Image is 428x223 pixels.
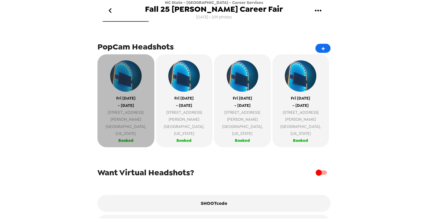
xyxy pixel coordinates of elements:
[176,137,192,144] span: Booked
[174,95,194,102] span: Fri [DATE]
[275,109,326,123] span: [STREET_ADDRESS][PERSON_NAME]
[145,5,283,13] span: Fall 25 [PERSON_NAME] Career Fair
[272,54,329,147] button: popcam exampleFri [DATE]- [DATE][STREET_ADDRESS][PERSON_NAME][GEOGRAPHIC_DATA],[US_STATE]Booked
[110,60,142,92] img: popcam example
[159,123,210,137] span: [GEOGRAPHIC_DATA] , [US_STATE]
[196,13,232,21] span: [DATE] • 209 photos
[100,123,151,137] span: [GEOGRAPHIC_DATA] , [US_STATE]
[100,109,151,123] span: [STREET_ADDRESS][PERSON_NAME]
[159,109,210,123] span: [STREET_ADDRESS][PERSON_NAME]
[176,102,192,109] span: - [DATE]
[97,167,194,178] span: Want Virtual Headshots?
[315,44,331,53] button: +
[118,137,133,144] span: Booked
[116,95,136,102] span: Fri [DATE]
[275,123,326,137] span: [GEOGRAPHIC_DATA] , [US_STATE]
[214,54,271,147] button: popcam exampleFri [DATE]- [DATE][STREET_ADDRESS][PERSON_NAME][GEOGRAPHIC_DATA],[US_STATE]Booked
[168,60,200,92] img: popcam example
[217,123,268,137] span: [GEOGRAPHIC_DATA] , [US_STATE]
[227,60,258,92] img: popcam example
[235,137,250,144] span: Booked
[156,54,213,147] button: popcam exampleFri [DATE]- [DATE][STREET_ADDRESS][PERSON_NAME][GEOGRAPHIC_DATA],[US_STATE]Booked
[291,95,310,102] span: Fri [DATE]
[217,109,268,123] span: [STREET_ADDRESS][PERSON_NAME]
[97,54,154,147] button: popcam exampleFri [DATE]- [DATE][STREET_ADDRESS][PERSON_NAME][GEOGRAPHIC_DATA],[US_STATE]Booked
[292,102,309,109] span: - [DATE]
[293,137,308,144] span: Booked
[97,195,331,212] button: SHOOTcode
[97,41,174,52] span: PopCam Headshots
[308,1,328,21] button: gallery menu
[233,95,252,102] span: Fri [DATE]
[285,60,316,92] img: popcam example
[100,1,120,21] button: go back
[234,102,251,109] span: - [DATE]
[118,102,134,109] span: - [DATE]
